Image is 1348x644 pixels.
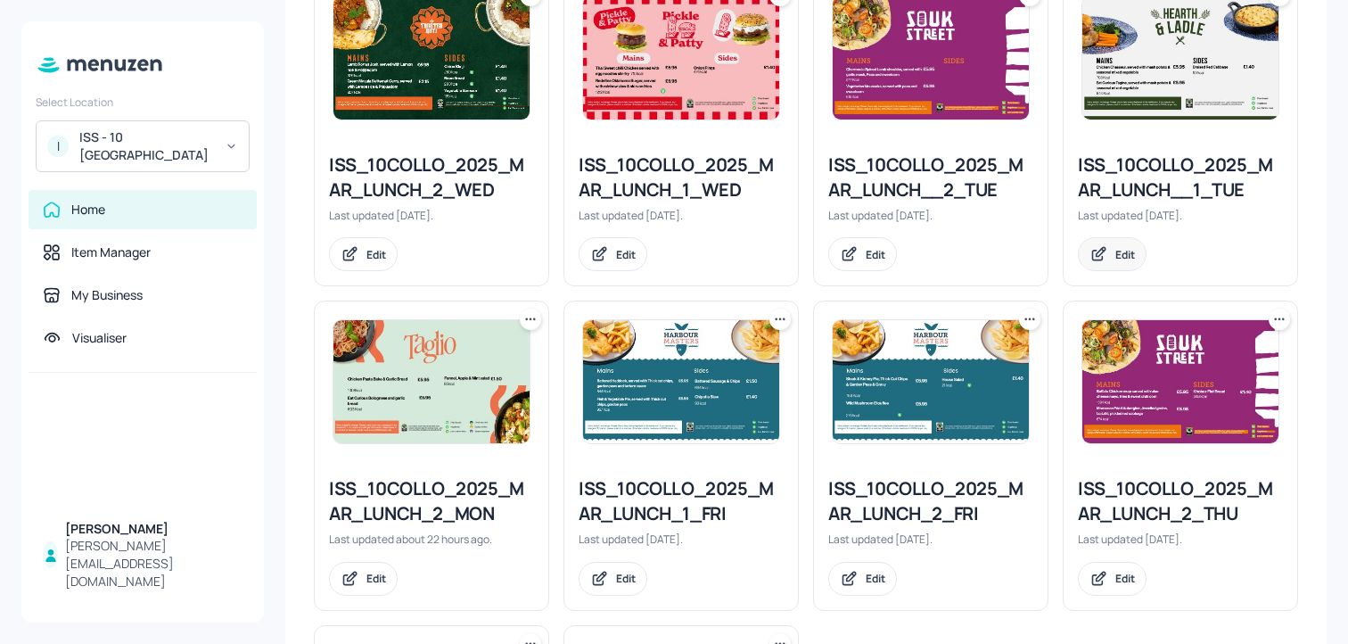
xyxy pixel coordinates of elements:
[579,476,784,526] div: ISS_10COLLO_2025_MAR_LUNCH_1_FRI
[579,208,784,223] div: Last updated [DATE].
[1078,153,1283,202] div: ISS_10COLLO_2025_MAR_LUNCH__1_TUE
[71,244,151,261] div: Item Manager
[72,329,127,347] div: Visualiser
[333,320,530,443] img: 2025-09-01-1756722603142kdlqx1rw5cf.jpeg
[828,532,1033,547] div: Last updated [DATE].
[828,153,1033,202] div: ISS_10COLLO_2025_MAR_LUNCH__2_TUE
[71,286,143,304] div: My Business
[828,208,1033,223] div: Last updated [DATE].
[329,476,534,526] div: ISS_10COLLO_2025_MAR_LUNCH_2_MON
[65,520,242,538] div: [PERSON_NAME]
[329,532,534,547] div: Last updated about 22 hours ago.
[1078,208,1283,223] div: Last updated [DATE].
[1115,247,1135,262] div: Edit
[1115,571,1135,586] div: Edit
[71,201,105,219] div: Home
[1082,320,1278,443] img: 2025-08-21-1755764685352lc71qrzfu8.jpeg
[616,571,636,586] div: Edit
[828,476,1033,526] div: ISS_10COLLO_2025_MAR_LUNCH_2_FRI
[47,136,69,157] div: I
[366,247,386,262] div: Edit
[1078,532,1283,547] div: Last updated [DATE].
[579,153,784,202] div: ISS_10COLLO_2025_MAR_LUNCH_1_WED
[616,247,636,262] div: Edit
[583,320,779,443] img: 2025-08-22-1755850219061aes3g318gj8.jpeg
[833,320,1029,443] img: 2025-08-29-1756463184668a01asd6iow9.jpeg
[866,571,885,586] div: Edit
[329,153,534,202] div: ISS_10COLLO_2025_MAR_LUNCH_2_WED
[579,532,784,547] div: Last updated [DATE].
[866,247,885,262] div: Edit
[36,95,250,110] div: Select Location
[366,571,386,586] div: Edit
[329,208,534,223] div: Last updated [DATE].
[65,537,242,590] div: [PERSON_NAME][EMAIL_ADDRESS][DOMAIN_NAME]
[1078,476,1283,526] div: ISS_10COLLO_2025_MAR_LUNCH_2_THU
[79,128,214,164] div: ISS - 10 [GEOGRAPHIC_DATA]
